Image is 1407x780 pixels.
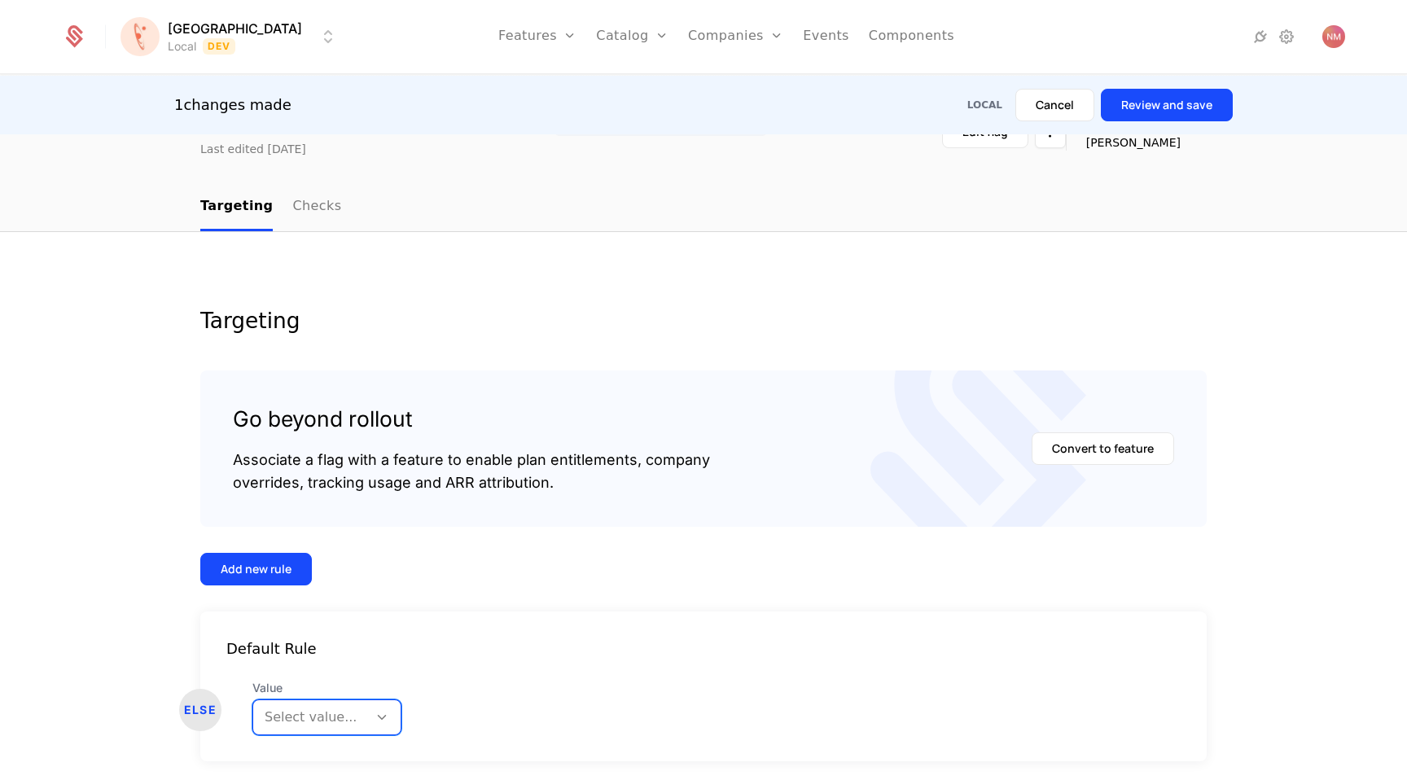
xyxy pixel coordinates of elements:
span: [PERSON_NAME] [1086,134,1181,151]
nav: Main [200,183,1207,231]
div: Targeting [200,310,1207,331]
div: 1 changes made [174,94,291,116]
a: Checks [292,183,341,231]
button: Add new rule [200,553,312,585]
button: Cancel [1015,89,1094,121]
div: Local [168,38,196,55]
ul: Choose Sub Page [200,183,341,231]
div: Add new rule [221,561,291,577]
img: Nikola Mijuskovic [1322,25,1345,48]
a: Integrations [1251,27,1270,46]
div: Go beyond rollout [233,403,710,436]
button: Review and save [1101,89,1233,121]
span: Dev [203,38,236,55]
img: Florence [121,17,160,56]
button: Convert to feature [1032,432,1174,465]
span: Value [252,680,401,696]
span: [GEOGRAPHIC_DATA] [168,19,302,38]
a: Settings [1277,27,1296,46]
button: Select environment [125,19,338,55]
div: Associate a flag with a feature to enable plan entitlements, company overrides, tracking usage an... [233,449,710,494]
a: Targeting [200,183,273,231]
div: Local [967,99,1002,112]
div: Default Rule [200,638,1207,660]
button: Open user button [1322,25,1345,48]
div: ELSE [179,689,221,731]
div: Last edited [DATE] [200,141,306,157]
